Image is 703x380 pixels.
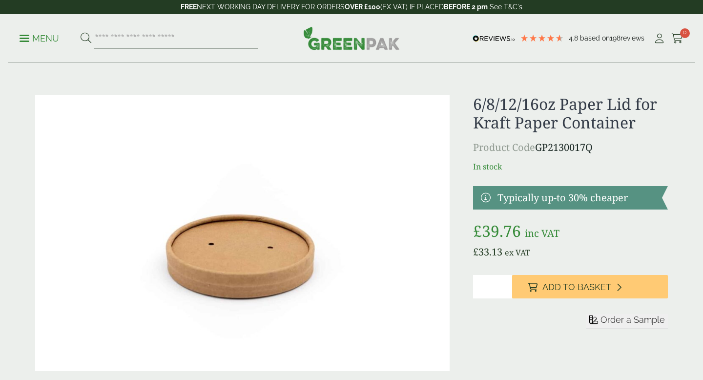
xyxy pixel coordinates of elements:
[505,247,530,258] span: ex VAT
[473,220,521,241] bdi: 39.76
[473,141,535,154] span: Product Code
[620,34,644,42] span: reviews
[680,28,690,38] span: 0
[20,33,59,42] a: Menu
[35,95,450,371] img: Cardboard Lid.jpg Ezgif.com Webp To Jpg Converter 2
[473,140,668,155] p: GP2130017Q
[490,3,522,11] a: See T&C's
[671,34,683,43] i: Cart
[610,34,620,42] span: 198
[586,314,668,329] button: Order a Sample
[520,34,564,42] div: 4.79 Stars
[580,34,610,42] span: Based on
[345,3,380,11] strong: OVER £100
[181,3,197,11] strong: FREE
[303,26,400,50] img: GreenPak Supplies
[525,227,559,240] span: inc VAT
[671,31,683,46] a: 0
[512,275,668,298] button: Add to Basket
[473,220,482,241] span: £
[20,33,59,44] p: Menu
[569,34,580,42] span: 4.8
[653,34,665,43] i: My Account
[444,3,488,11] strong: BEFORE 2 pm
[600,315,665,325] span: Order a Sample
[542,282,611,293] span: Add to Basket
[473,245,478,258] span: £
[473,95,668,132] h1: 6/8/12/16oz Paper Lid for Kraft Paper Container
[473,35,515,42] img: REVIEWS.io
[473,161,668,172] p: In stock
[473,245,502,258] bdi: 33.13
